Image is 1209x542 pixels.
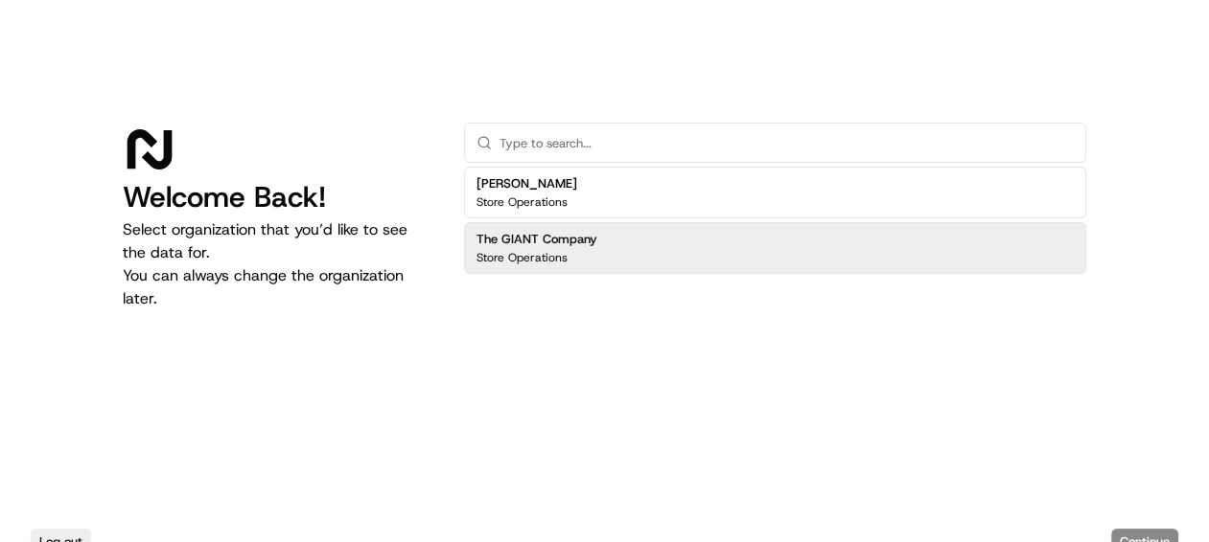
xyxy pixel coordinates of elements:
input: Type to search... [500,124,1074,162]
p: Store Operations [477,194,568,210]
div: Suggestions [464,163,1086,278]
p: Store Operations [477,250,568,265]
p: Select organization that you’d like to see the data for. You can always change the organization l... [123,218,433,310]
h1: Welcome Back! [123,180,433,215]
h2: [PERSON_NAME] [477,175,577,192]
h2: The GIANT Company [477,231,597,248]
